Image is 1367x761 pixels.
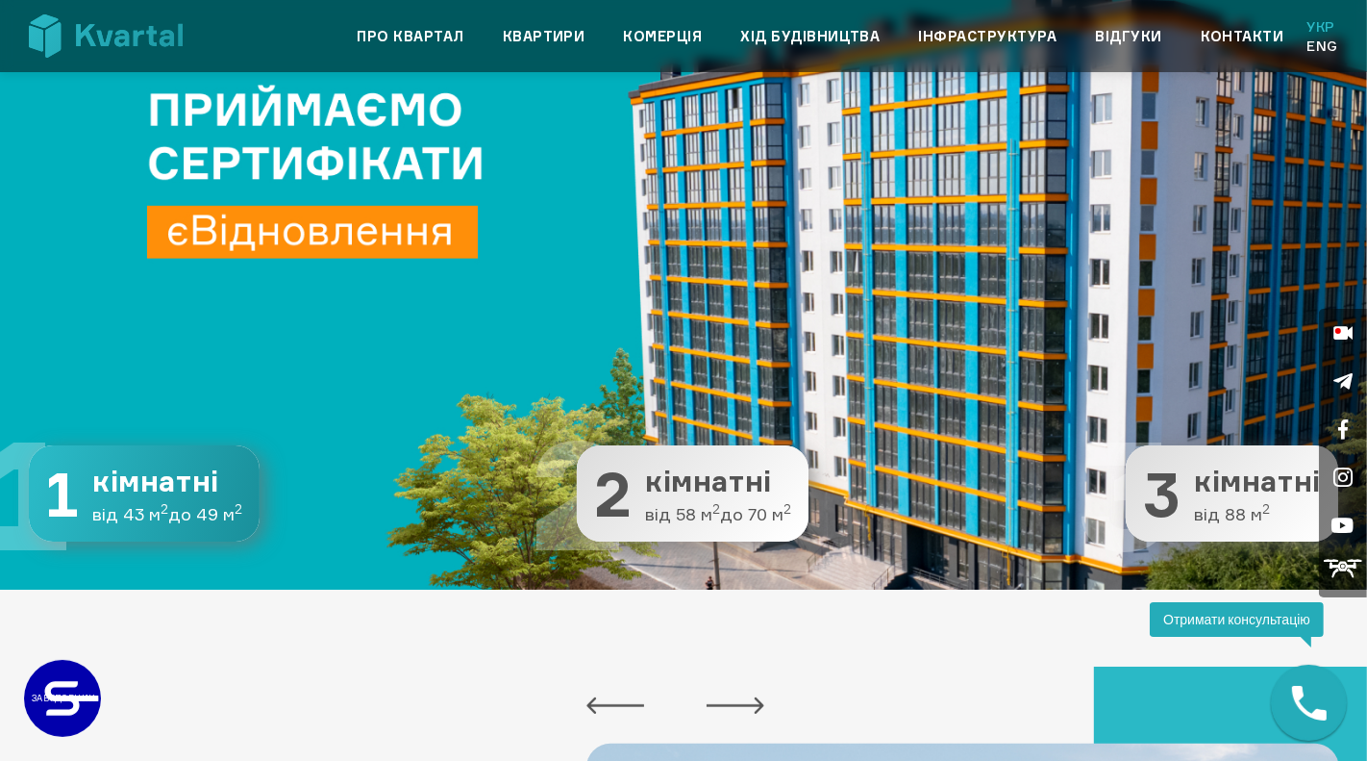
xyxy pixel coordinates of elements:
a: Відгуки [1095,25,1161,48]
span: кімнатні [645,466,791,497]
a: Квартири [503,25,585,48]
sup: 2 [161,501,168,517]
span: 3 [1143,463,1181,524]
span: кімнатні [92,466,242,497]
span: 2 [594,463,632,524]
button: 3 3 кімнатні від 88 м2 [1126,445,1338,542]
span: від 58 м до 70 м [645,505,791,524]
a: Комерція [624,25,703,48]
sup: 2 [1262,501,1270,517]
text: ЗАБУДОВНИК [32,693,94,703]
sup: 2 [712,501,720,517]
span: кімнатні [1194,466,1321,497]
a: Eng [1307,37,1338,56]
button: 1 1 кімнатні від 43 м2до 49 м2 [29,445,260,542]
span: від 43 м до 49 м [92,505,242,524]
span: 1 [46,463,79,524]
span: від 88 м [1194,505,1321,524]
button: 2 2 кімнатні від 58 м2до 70 м2 [577,445,808,542]
a: Контакти [1201,25,1284,48]
button: Previous [586,686,644,724]
button: Next [707,686,764,724]
a: Інфраструктура [919,25,1057,48]
div: Отримати консультацію [1150,602,1324,637]
a: Укр [1307,17,1338,37]
sup: 2 [783,501,791,517]
sup: 2 [235,501,242,517]
a: Хід будівництва [740,25,880,48]
a: Про квартал [357,25,463,48]
a: ЗАБУДОВНИК [24,660,101,737]
img: Kvartal [29,14,183,58]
